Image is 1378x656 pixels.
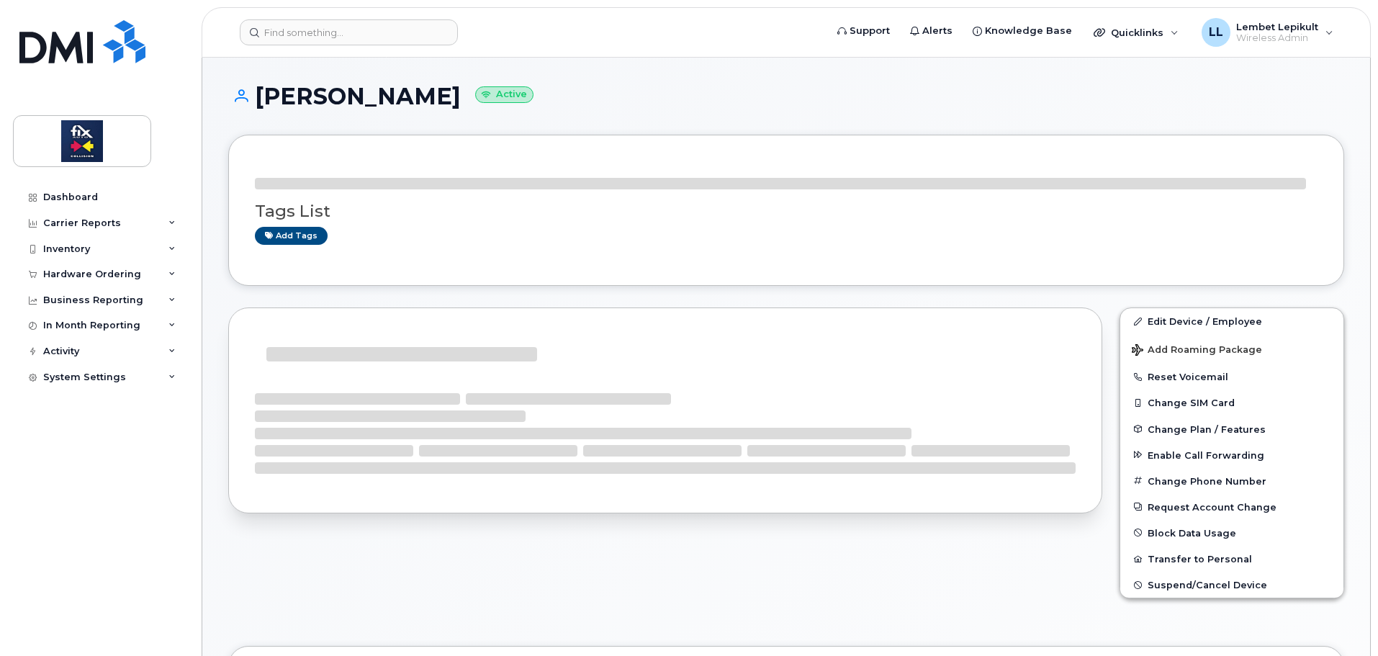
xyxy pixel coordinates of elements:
[1148,423,1266,434] span: Change Plan / Features
[228,84,1344,109] h1: [PERSON_NAME]
[1120,442,1343,468] button: Enable Call Forwarding
[475,86,533,103] small: Active
[1148,580,1267,590] span: Suspend/Cancel Device
[1132,344,1262,358] span: Add Roaming Package
[1120,572,1343,598] button: Suspend/Cancel Device
[1120,364,1343,390] button: Reset Voicemail
[1120,494,1343,520] button: Request Account Change
[1120,416,1343,442] button: Change Plan / Features
[1120,546,1343,572] button: Transfer to Personal
[255,227,328,245] a: Add tags
[1120,520,1343,546] button: Block Data Usage
[1120,308,1343,334] a: Edit Device / Employee
[1120,468,1343,494] button: Change Phone Number
[1120,390,1343,415] button: Change SIM Card
[1148,449,1264,460] span: Enable Call Forwarding
[1120,334,1343,364] button: Add Roaming Package
[255,202,1318,220] h3: Tags List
